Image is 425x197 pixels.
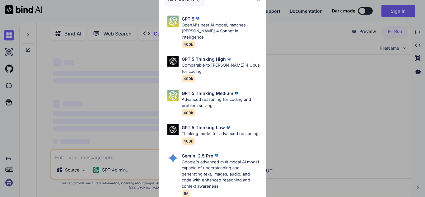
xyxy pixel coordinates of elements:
[182,41,195,48] span: 400k
[225,124,231,131] img: premium
[226,56,232,62] img: premium
[182,109,195,116] span: 400k
[213,152,220,159] img: premium
[182,152,213,159] p: Gemini 2.5 Pro
[182,56,226,62] p: GPT 5 Thinking High
[182,96,261,109] p: Advanced reasoning for coding and problem solving
[182,22,261,40] p: OpenAI's best AI model, matches [PERSON_NAME] 4 Sonnet in Intelligence
[167,152,179,164] img: Pick Models
[182,124,225,131] p: GPT 5 Thinking Low
[182,159,261,190] p: Google's advanced multimodal AI model capable of understanding and generating text, images, audio...
[167,124,179,135] img: Pick Models
[194,16,201,22] img: premium
[182,75,195,82] span: 400k
[182,62,261,74] p: Comparable to [PERSON_NAME] 4 Opus for coding
[167,16,179,27] img: Pick Models
[167,90,179,101] img: Pick Models
[182,16,194,22] p: GPT 5
[182,131,260,137] p: Thinking model for advanced reasoning.
[182,190,190,197] span: 1M
[167,56,179,67] img: Pick Models
[182,90,233,96] p: GPT 5 Thinking Medium
[182,138,195,145] span: 400k
[233,90,240,96] img: premium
